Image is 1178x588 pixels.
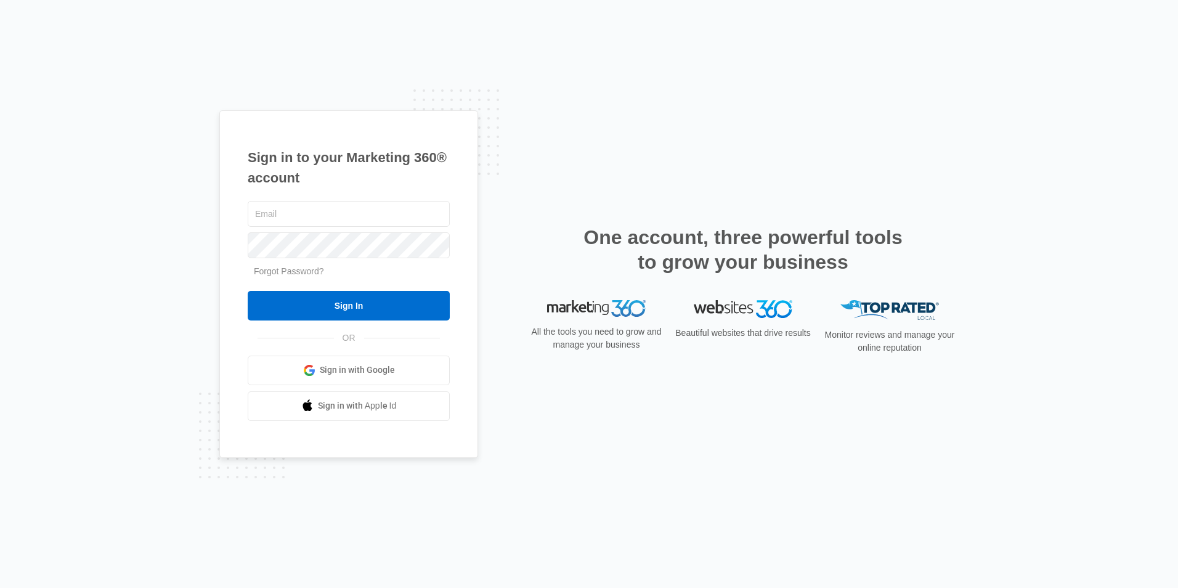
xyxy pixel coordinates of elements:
[248,291,450,321] input: Sign In
[318,399,397,412] span: Sign in with Apple Id
[527,325,665,351] p: All the tools you need to grow and manage your business
[254,266,324,276] a: Forgot Password?
[248,391,450,421] a: Sign in with Apple Id
[320,364,395,377] span: Sign in with Google
[821,329,959,354] p: Monitor reviews and manage your online reputation
[840,300,939,321] img: Top Rated Local
[248,147,450,188] h1: Sign in to your Marketing 360® account
[547,300,646,317] img: Marketing 360
[580,225,906,274] h2: One account, three powerful tools to grow your business
[334,332,364,345] span: OR
[694,300,792,318] img: Websites 360
[248,356,450,385] a: Sign in with Google
[674,327,812,340] p: Beautiful websites that drive results
[248,201,450,227] input: Email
